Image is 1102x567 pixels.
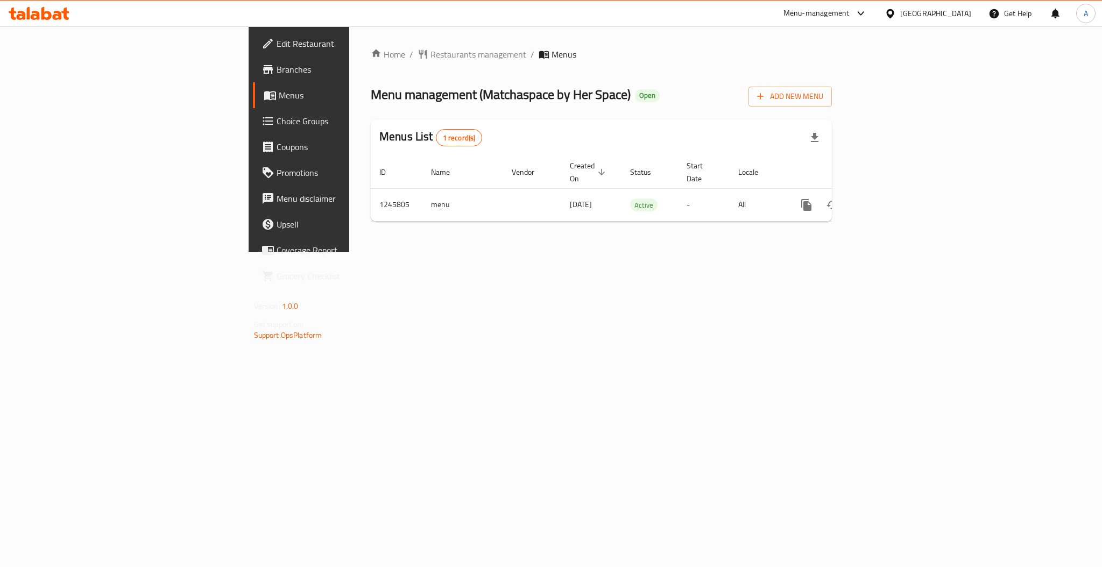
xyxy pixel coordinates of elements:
a: Support.OpsPlatform [254,328,322,342]
td: menu [422,188,503,221]
a: Coverage Report [253,237,433,263]
span: Menus [279,89,424,102]
a: Grocery Checklist [253,263,433,289]
span: Menu management ( Matchaspace by Her Space ) [371,82,631,107]
span: Choice Groups [277,115,424,127]
span: Name [431,166,464,179]
a: Menu disclaimer [253,186,433,211]
button: Change Status [820,192,845,218]
span: Vendor [512,166,548,179]
span: Get support on: [254,317,303,331]
span: Promotions [277,166,424,179]
span: 1.0.0 [282,299,299,313]
nav: breadcrumb [371,48,832,61]
a: Promotions [253,160,433,186]
div: Active [630,199,658,211]
div: [GEOGRAPHIC_DATA] [900,8,971,19]
span: Grocery Checklist [277,270,424,282]
td: - [678,188,730,221]
span: Branches [277,63,424,76]
a: Edit Restaurant [253,31,433,56]
h2: Menus List [379,129,482,146]
span: Coupons [277,140,424,153]
span: Status [630,166,665,179]
a: Upsell [253,211,433,237]
span: ID [379,166,400,179]
span: Locale [738,166,772,179]
span: [DATE] [570,197,592,211]
span: Upsell [277,218,424,231]
div: Total records count [436,129,483,146]
a: Branches [253,56,433,82]
div: Open [635,89,660,102]
li: / [531,48,534,61]
th: Actions [785,156,906,189]
span: Menus [552,48,576,61]
span: Menu disclaimer [277,192,424,205]
span: Open [635,91,660,100]
span: Created On [570,159,609,185]
span: Edit Restaurant [277,37,424,50]
span: A [1084,8,1088,19]
span: Version: [254,299,280,313]
span: Coverage Report [277,244,424,257]
div: Export file [802,125,828,151]
a: Choice Groups [253,108,433,134]
table: enhanced table [371,156,906,222]
span: Add New Menu [757,90,823,103]
button: more [794,192,820,218]
div: Menu-management [783,7,850,20]
span: Active [630,199,658,211]
span: 1 record(s) [436,133,482,143]
span: Start Date [687,159,717,185]
td: All [730,188,785,221]
a: Coupons [253,134,433,160]
button: Add New Menu [748,87,832,107]
a: Restaurants management [418,48,526,61]
a: Menus [253,82,433,108]
span: Restaurants management [430,48,526,61]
